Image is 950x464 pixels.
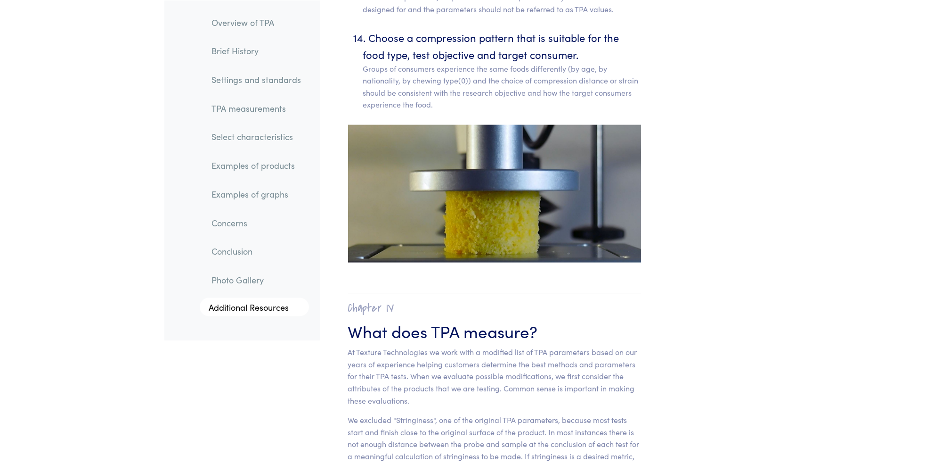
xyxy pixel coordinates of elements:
a: Additional Resources [200,298,309,316]
a: Conclusion [204,240,309,262]
a: Photo Gallery [204,269,309,290]
h3: What does TPA measure? [348,319,641,342]
p: Groups of consumers experience the same foods differently (by age, by nationality, by chewing typ... [363,63,641,111]
img: pound cake, precompression [348,125,641,263]
li: Choose a compression pattern that is suitable for the food type, test objective and target consumer. [363,29,641,111]
a: Concerns [204,212,309,233]
a: Overview of TPA [204,11,309,33]
a: Examples of products [204,155,309,176]
a: Select characteristics [204,126,309,148]
p: At Texture Technologies we work with a modified list of TPA parameters based on our years of expe... [348,346,641,406]
h2: Chapter IV [348,301,641,315]
a: Examples of graphs [204,183,309,205]
a: Settings and standards [204,68,309,90]
a: Brief History [204,40,309,62]
a: TPA measurements [204,97,309,119]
